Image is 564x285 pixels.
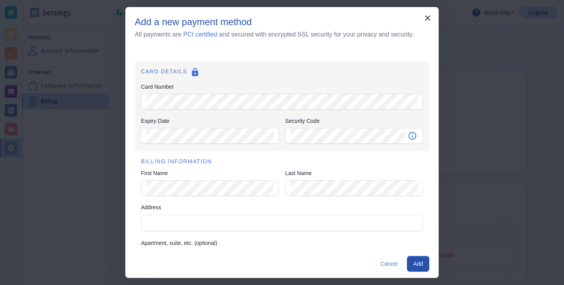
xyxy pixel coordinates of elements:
h6: All payments are and secured with encrypted SSL security for your privacy and security. [135,29,414,39]
button: Cancel [377,256,401,272]
h6: BILLING INFORMATION [141,157,423,166]
button: Add [407,256,429,272]
svg: Security code is the 3-4 digit number on the back of your card [408,131,417,141]
h6: CARD DETAILS [141,68,423,80]
a: PCI certified [183,31,217,38]
h5: Add a new payment method [135,16,252,28]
